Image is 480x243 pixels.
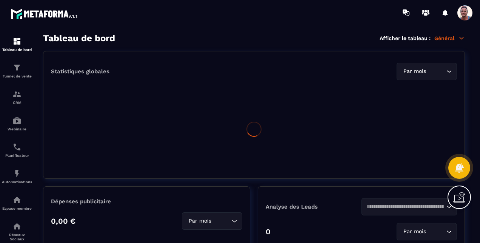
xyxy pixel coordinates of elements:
[12,116,22,125] img: automations
[12,195,22,204] img: automations
[2,31,32,57] a: formationformationTableau de bord
[434,35,465,42] p: Général
[2,101,32,105] p: CRM
[2,127,32,131] p: Webinaire
[2,180,32,184] p: Automatisations
[428,67,445,76] input: Search for option
[12,142,22,152] img: scheduler
[2,110,32,137] a: automationsautomationsWebinaire
[51,217,75,226] p: 0,00 €
[2,233,32,241] p: Réseaux Sociaux
[397,63,457,80] div: Search for option
[2,57,32,84] a: formationformationTunnel de vente
[187,217,213,225] span: Par mois
[402,228,428,236] span: Par mois
[51,68,109,75] p: Statistiques globales
[428,228,445,236] input: Search for option
[12,222,22,231] img: social-network
[366,203,445,211] input: Search for option
[12,63,22,72] img: formation
[182,212,242,230] div: Search for option
[266,227,271,236] p: 0
[12,90,22,99] img: formation
[2,163,32,190] a: automationsautomationsAutomatisations
[213,217,230,225] input: Search for option
[2,74,32,78] p: Tunnel de vente
[362,198,457,215] div: Search for option
[43,33,115,43] h3: Tableau de bord
[266,203,362,210] p: Analyse des Leads
[2,84,32,110] a: formationformationCRM
[2,206,32,210] p: Espace membre
[12,169,22,178] img: automations
[11,7,78,20] img: logo
[2,153,32,158] p: Planificateur
[397,223,457,240] div: Search for option
[51,198,242,205] p: Dépenses publicitaire
[402,67,428,76] span: Par mois
[2,48,32,52] p: Tableau de bord
[2,190,32,216] a: automationsautomationsEspace membre
[2,137,32,163] a: schedulerschedulerPlanificateur
[12,37,22,46] img: formation
[380,35,431,41] p: Afficher le tableau :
